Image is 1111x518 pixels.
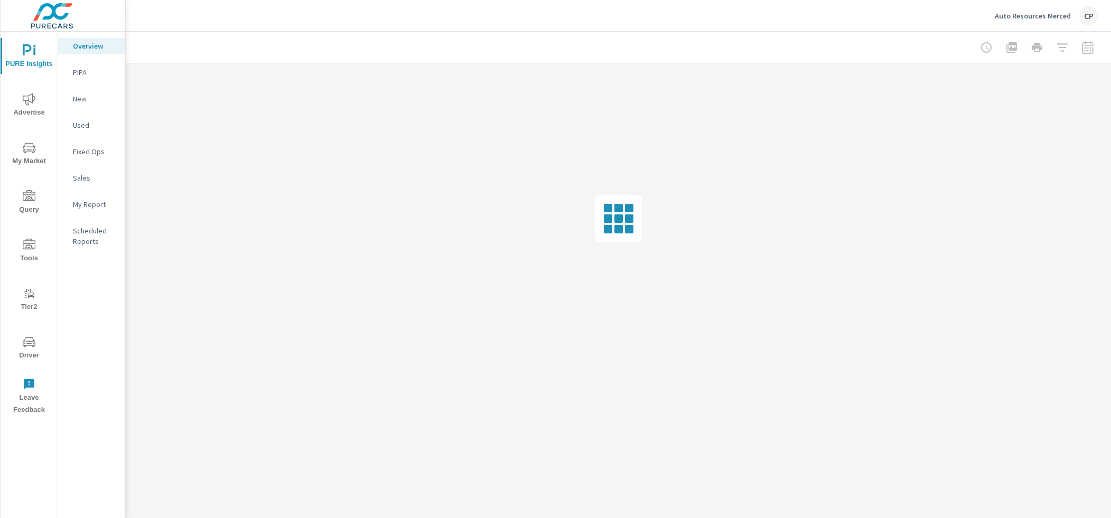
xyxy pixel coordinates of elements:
[4,378,54,416] span: Leave Feedback
[58,144,125,159] div: Fixed Ops
[73,67,117,78] p: PIPA
[1079,6,1098,25] div: CP
[4,190,54,216] span: Query
[73,93,117,104] p: New
[73,146,117,157] p: Fixed Ops
[73,120,117,130] p: Used
[995,11,1071,21] p: Auto Resources Merced
[73,225,117,247] p: Scheduled Reports
[4,142,54,167] span: My Market
[58,38,125,54] div: Overview
[58,64,125,80] div: PIPA
[1,32,58,420] div: nav menu
[58,170,125,186] div: Sales
[73,199,117,210] p: My Report
[4,93,54,119] span: Advertise
[58,117,125,133] div: Used
[4,287,54,313] span: Tier2
[58,196,125,212] div: My Report
[4,44,54,70] span: PURE Insights
[4,336,54,362] span: Driver
[73,173,117,183] p: Sales
[58,223,125,249] div: Scheduled Reports
[73,41,117,51] p: Overview
[4,239,54,265] span: Tools
[58,91,125,107] div: New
